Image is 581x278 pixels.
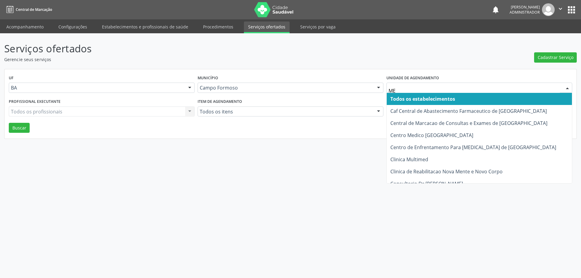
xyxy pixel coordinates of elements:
span: Todos os itens [200,109,371,115]
label: Item de agendamento [198,97,242,106]
a: Configurações [54,21,91,32]
span: Cadastrar Serviço [538,54,573,61]
label: UF [9,74,14,83]
button: Cadastrar Serviço [534,52,577,63]
img: img [542,3,555,16]
a: Acompanhamento [2,21,48,32]
span: Clinica Multimed [390,156,428,163]
button: notifications [491,5,500,14]
span: Consultorio Dr [PERSON_NAME] [390,180,463,187]
a: Estabelecimentos e profissionais de saúde [98,21,192,32]
input: Selecione um estabelecimento [389,85,560,97]
button: Buscar [9,123,30,133]
label: Profissional executante [9,97,61,106]
button:  [555,3,566,16]
i:  [557,5,564,12]
div: [PERSON_NAME] [510,5,540,10]
p: Serviços ofertados [4,41,405,56]
span: Clinica de Reabilitacao Nova Mente e Novo Corpo [390,168,503,175]
a: Serviços por vaga [296,21,340,32]
a: Central de Marcação [4,5,52,15]
span: Centro de Enfrentamento Para [MEDICAL_DATA] de [GEOGRAPHIC_DATA] [390,144,556,151]
span: Caf Central de Abastecimento Farmaceutico de [GEOGRAPHIC_DATA] [390,108,547,114]
span: Todos os estabelecimentos [390,96,455,102]
span: Central de Marcacao de Consultas e Exames de [GEOGRAPHIC_DATA] [390,120,547,126]
span: Campo Formoso [200,85,371,91]
label: Unidade de agendamento [386,74,439,83]
button: apps [566,5,577,15]
a: Serviços ofertados [244,21,290,33]
span: Central de Marcação [16,7,52,12]
span: BA [11,85,182,91]
span: Centro Medico [GEOGRAPHIC_DATA] [390,132,473,139]
p: Gerencie seus serviços [4,56,405,63]
span: Administrador [510,10,540,15]
label: Município [198,74,218,83]
a: Procedimentos [199,21,238,32]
